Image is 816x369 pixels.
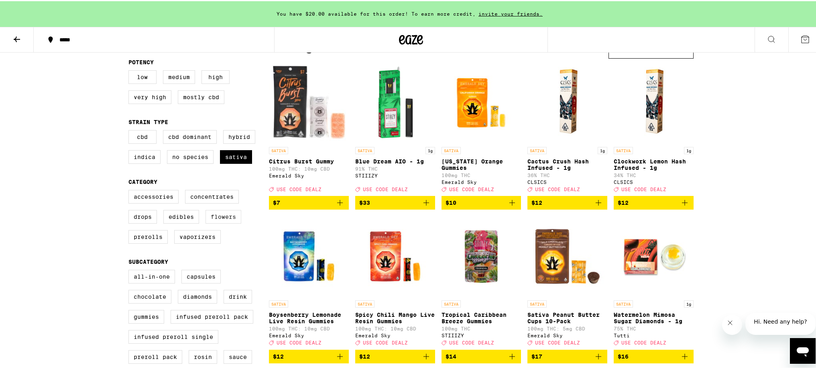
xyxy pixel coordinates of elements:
div: Emerald Sky [269,332,349,337]
a: Open page for Spicy Chili Mango Live Resin Gummies from Emerald Sky [355,215,435,348]
img: Emerald Sky - Sativa Peanut Butter Cups 10-Pack [527,215,607,295]
p: SATIVA [269,299,288,306]
label: Diamonds [178,289,217,302]
p: Tropical Caribbean Breeze Gummies [442,310,521,323]
p: Spicy Chili Mango Live Resin Gummies [355,310,435,323]
span: USE CODE DEALZ [277,186,322,191]
span: $12 [273,352,284,359]
label: Vaporizers [174,229,221,243]
a: Open page for Tropical Caribbean Breeze Gummies from STIIIZY [442,215,521,348]
div: Emerald Sky [442,178,521,183]
p: 1g [684,146,694,153]
button: Add to bag [269,349,349,362]
a: Open page for Clockwork Lemon Hash Infused - 1g from CLSICS [614,61,694,195]
button: Add to bag [269,195,349,208]
img: CLSICS - Clockwork Lemon Hash Infused - 1g [627,61,681,142]
label: Drops [128,209,157,222]
label: Concentrates [185,189,239,202]
p: 100mg THC: 10mg CBD [269,325,349,330]
label: Flowers [206,209,241,222]
label: Prerolls [128,229,168,243]
p: SATIVA [527,299,547,306]
p: [US_STATE] Orange Gummies [442,157,521,170]
button: Add to bag [355,349,435,362]
a: Open page for Citrus Burst Gummy from Emerald Sky [269,61,349,195]
legend: Potency [128,58,154,64]
p: SATIVA [527,146,547,153]
label: Low [128,69,157,83]
p: 36% THC [527,171,607,177]
p: 75% THC [614,325,694,330]
p: SATIVA [442,146,461,153]
div: CLSICS [527,178,607,183]
label: Drink [224,289,252,302]
a: Open page for Boysenberry Lemonade Live Resin Gummies from Emerald Sky [269,215,349,348]
p: SATIVA [269,146,288,153]
div: Emerald Sky [355,332,435,337]
span: invite your friends. [476,10,545,15]
p: SATIVA [355,299,374,306]
label: Infused Preroll Single [128,329,218,342]
span: USE CODE DEALZ [621,339,666,345]
label: Hybrid [223,129,255,143]
label: Medium [163,69,195,83]
div: Emerald Sky [269,172,349,177]
label: CBD [128,129,157,143]
img: Emerald Sky - Spicy Chili Mango Live Resin Gummies [355,215,435,295]
p: SATIVA [355,146,374,153]
label: Very High [128,89,171,103]
label: No Species [167,149,214,163]
div: STIIIZY [355,172,435,177]
label: Infused Preroll Pack [171,309,253,322]
span: $16 [618,352,629,359]
span: $7 [273,198,280,205]
p: 91% THC [355,165,435,170]
span: $12 [618,198,629,205]
span: USE CODE DEALZ [277,339,322,345]
img: CLSICS - Cactus Crush Hash Infused - 1g [541,61,594,142]
span: $12 [531,198,542,205]
label: Rosin [189,349,217,363]
p: 1g [598,146,607,153]
label: Accessories [128,189,179,202]
a: Open page for Cactus Crush Hash Infused - 1g from CLSICS [527,61,607,195]
label: Chocolate [128,289,171,302]
p: 1g [425,146,435,153]
div: Tutti [614,332,694,337]
p: Blue Dream AIO - 1g [355,157,435,163]
span: USE CODE DEALZ [363,339,408,345]
p: 1g [684,299,694,306]
button: Add to bag [614,195,694,208]
span: USE CODE DEALZ [449,186,494,191]
label: Gummies [128,309,164,322]
iframe: Close message [722,314,742,334]
p: Boysenberry Lemonade Live Resin Gummies [269,310,349,323]
span: $12 [359,352,370,359]
iframe: Message from company [745,312,816,334]
label: Mostly CBD [178,89,224,103]
p: Citrus Burst Gummy [269,157,349,163]
p: 100mg THC [442,325,521,330]
span: USE CODE DEALZ [621,186,666,191]
span: $33 [359,198,370,205]
span: USE CODE DEALZ [363,186,408,191]
label: CBD Dominant [163,129,217,143]
label: High [201,69,230,83]
button: Add to bag [527,349,607,362]
label: Sauce [224,349,252,363]
p: SATIVA [614,146,633,153]
div: CLSICS [614,178,694,183]
img: Tutti - Watermelon Mimosa Sugar Diamonds - 1g [614,215,694,295]
button: Add to bag [527,195,607,208]
div: Emerald Sky [527,332,607,337]
img: STIIIZY - Blue Dream AIO - 1g [355,61,435,142]
span: $14 [446,352,456,359]
a: Open page for California Orange Gummies from Emerald Sky [442,61,521,195]
p: 100mg THC: 5mg CBD [527,325,607,330]
iframe: Button to launch messaging window [790,337,816,363]
button: Add to bag [442,195,521,208]
button: Add to bag [614,349,694,362]
label: Sativa [220,149,252,163]
legend: Subcategory [128,257,168,264]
